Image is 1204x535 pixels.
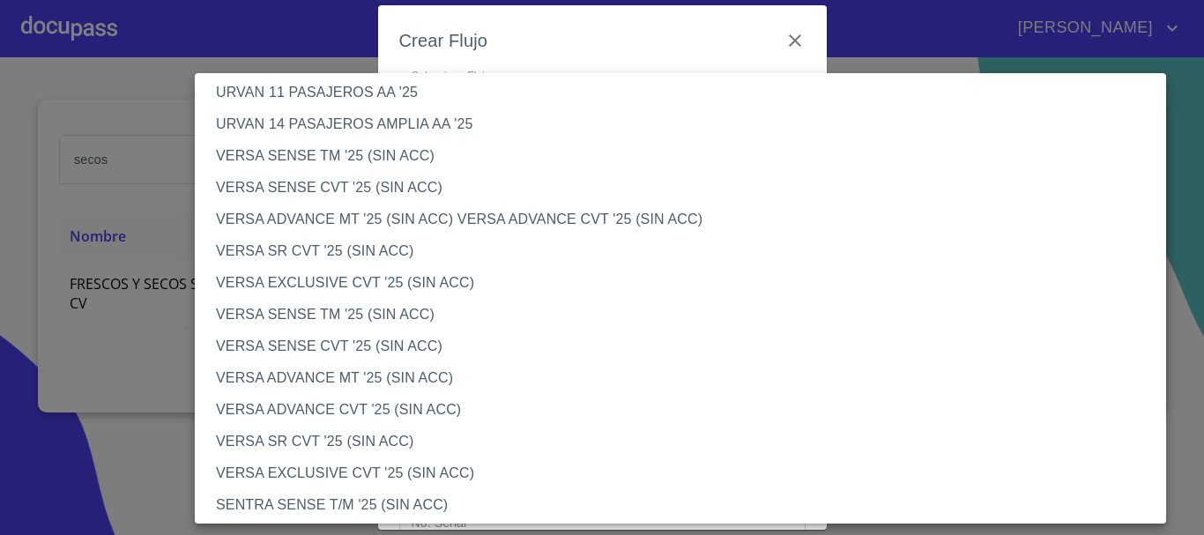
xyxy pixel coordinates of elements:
[195,457,1179,489] li: VERSA EXCLUSIVE CVT '25 (SIN ACC)
[195,331,1179,362] li: VERSA SENSE CVT '25 (SIN ACC)
[195,172,1179,204] li: VERSA SENSE CVT '25 (SIN ACC)
[195,489,1179,521] li: SENTRA SENSE T/M '25 (SIN ACC)
[195,77,1179,108] li: URVAN 11 PASAJEROS AA '25
[195,108,1179,140] li: URVAN 14 PASAJEROS AMPLIA AA '25
[195,426,1179,457] li: VERSA SR CVT '25 (SIN ACC)
[195,299,1179,331] li: VERSA SENSE TM '25 (SIN ACC)
[195,267,1179,299] li: VERSA EXCLUSIVE CVT '25 (SIN ACC)
[195,204,1179,235] li: VERSA ADVANCE MT '25 (SIN ACC) VERSA ADVANCE CVT '25 (SIN ACC)
[195,394,1179,426] li: VERSA ADVANCE CVT '25 (SIN ACC)
[195,362,1179,394] li: VERSA ADVANCE MT '25 (SIN ACC)
[195,235,1179,267] li: VERSA SR CVT '25 (SIN ACC)
[195,140,1179,172] li: VERSA SENSE TM '25 (SIN ACC)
